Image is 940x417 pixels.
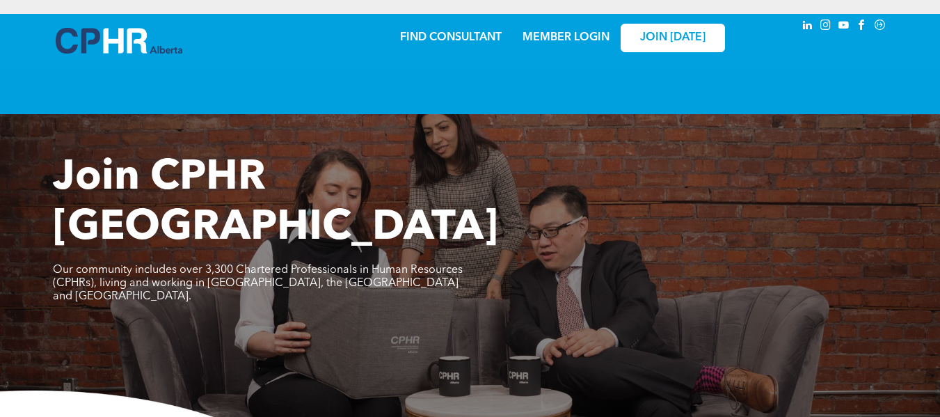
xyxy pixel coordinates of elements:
[523,32,610,43] a: MEMBER LOGIN
[53,265,463,302] span: Our community includes over 3,300 Chartered Professionals in Human Resources (CPHRs), living and ...
[873,17,888,36] a: Social network
[621,24,725,52] a: JOIN [DATE]
[836,17,852,36] a: youtube
[854,17,870,36] a: facebook
[800,17,815,36] a: linkedin
[400,32,502,43] a: FIND CONSULTANT
[53,157,498,249] span: Join CPHR [GEOGRAPHIC_DATA]
[640,31,706,45] span: JOIN [DATE]
[818,17,834,36] a: instagram
[56,28,182,54] img: A blue and white logo for cp alberta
